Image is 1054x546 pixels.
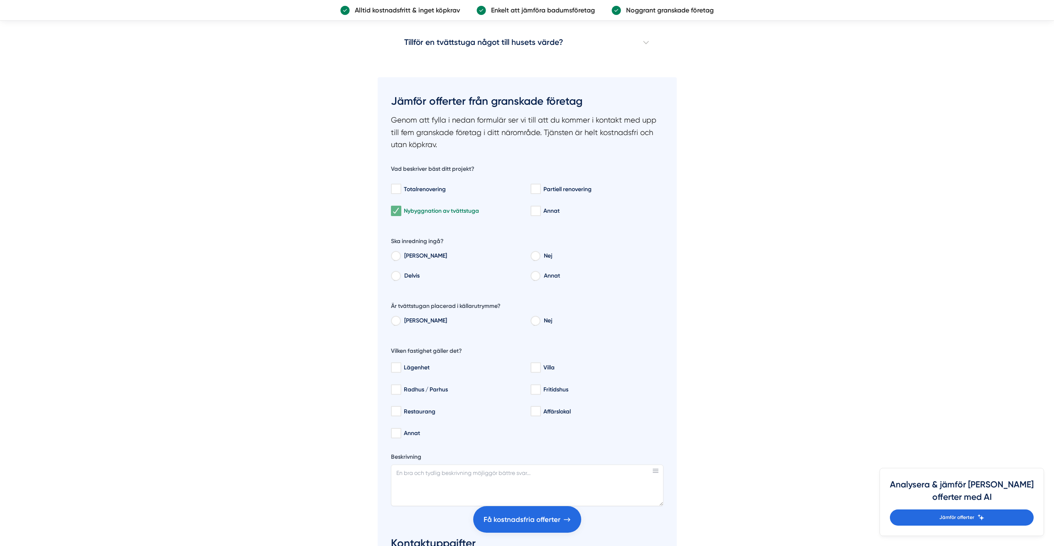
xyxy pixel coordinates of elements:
input: Nej [531,318,540,326]
input: Nybyggnation av tvättstuga [391,207,400,215]
h3: Jämför offerter från granskade företag [391,91,663,114]
a: Få kostnadsfria offerter [473,506,581,533]
label: Nej [540,315,663,328]
label: Delvis [400,271,524,283]
input: Annat [531,207,540,215]
span: Jämför offerter [939,514,974,521]
input: Ja [391,253,400,261]
span: Få kostnadsfria offerter [484,514,560,525]
input: Annat [391,429,400,438]
h4: Analysera & jämför [PERSON_NAME] offerter med AI [890,478,1034,509]
input: Delvis [391,273,400,281]
p: Genom att fylla i nedan formulär ser vi till att du kommer i kontakt med upp till fem granskade f... [391,114,663,151]
p: Noggrant granskade företag [621,5,714,15]
h5: Vad beskriver bäst ditt projekt? [391,165,474,175]
input: Totalrenovering [391,185,400,193]
h4: Tillför en tvättstuga något till husets värde? [398,26,657,59]
label: Nej [540,251,663,263]
p: Alltid kostnadsfritt & inget köpkrav [350,5,460,15]
h5: Är tvättstugan placerad i källarutrymme? [391,302,501,312]
label: Beskrivning [391,453,663,463]
h5: Ska inredning ingå? [391,237,444,248]
input: Lägenhet [391,364,400,372]
input: Partiell renovering [531,185,540,193]
input: Restaurang [391,407,400,416]
input: Nej [531,253,540,261]
input: Ja [391,318,400,326]
h5: Vilken fastighet gäller det? [391,347,462,357]
input: Fritidshus [531,386,540,394]
label: [PERSON_NAME] [400,251,524,263]
input: Affärslokal [531,407,540,416]
label: Annat [540,271,663,283]
input: Villa [531,364,540,372]
a: Jämför offerter [890,509,1034,526]
input: Radhus / Parhus [391,386,400,394]
p: Enkelt att jämföra badumsföretag [486,5,595,15]
label: [PERSON_NAME] [400,315,524,328]
input: Annat [531,273,540,281]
